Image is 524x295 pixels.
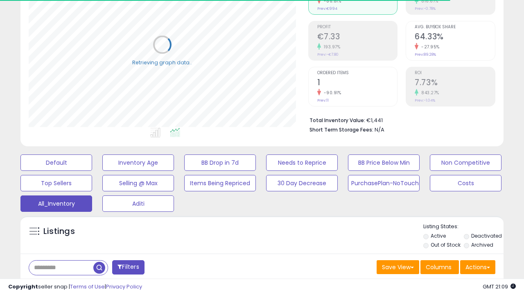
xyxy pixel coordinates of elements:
[415,25,495,29] span: Avg. Buybox Share
[317,6,337,11] small: Prev: €994
[317,32,398,43] h2: €7.33
[20,154,92,171] button: Default
[317,71,398,75] span: Ordered Items
[102,175,174,191] button: Selling @ Max
[375,126,384,134] span: N/A
[317,52,339,57] small: Prev: -€7.80
[415,78,495,89] h2: 7.73%
[20,195,92,212] button: All_Inventory
[415,6,436,11] small: Prev: -0.78%
[317,98,329,103] small: Prev: 11
[102,195,174,212] button: Aditi
[418,44,440,50] small: -27.95%
[471,241,493,248] label: Archived
[430,175,501,191] button: Costs
[8,283,142,291] div: seller snap | |
[431,232,446,239] label: Active
[415,52,436,57] small: Prev: 89.28%
[317,25,398,29] span: Profit
[431,241,461,248] label: Out of Stock
[70,283,105,290] a: Terms of Use
[348,175,420,191] button: PurchasePlan-NoTouch
[184,175,256,191] button: Items Being Repriced
[415,98,435,103] small: Prev: -1.04%
[418,90,439,96] small: 843.27%
[20,175,92,191] button: Top Sellers
[430,154,501,171] button: Non Competitive
[266,154,338,171] button: Needs to Reprice
[112,260,144,275] button: Filters
[377,260,419,274] button: Save View
[460,260,495,274] button: Actions
[423,223,504,231] p: Listing States:
[8,283,38,290] strong: Copyright
[426,263,452,271] span: Columns
[309,126,373,133] b: Short Term Storage Fees:
[321,90,341,96] small: -90.91%
[309,115,490,125] li: €1,441
[266,175,338,191] button: 30 Day Decrease
[420,260,459,274] button: Columns
[184,154,256,171] button: BB Drop in 7d
[348,154,420,171] button: BB Price Below Min
[471,232,502,239] label: Deactivated
[106,283,142,290] a: Privacy Policy
[132,59,192,66] div: Retrieving graph data..
[102,154,174,171] button: Inventory Age
[309,117,365,124] b: Total Inventory Value:
[43,226,75,237] h5: Listings
[321,44,341,50] small: 193.97%
[415,32,495,43] h2: 64.33%
[317,78,398,89] h2: 1
[415,71,495,75] span: ROI
[483,283,516,290] span: 2025-10-14 21:09 GMT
